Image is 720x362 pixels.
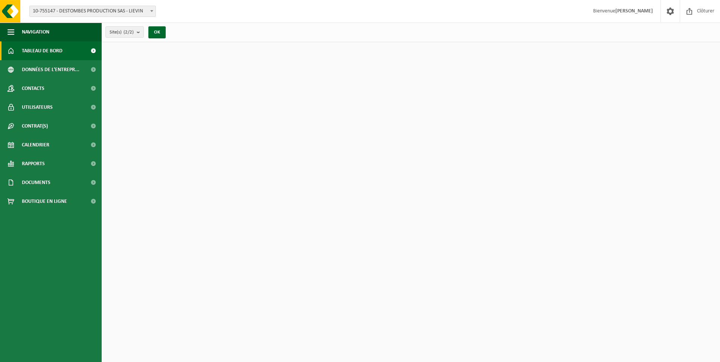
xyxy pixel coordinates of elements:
[105,26,144,38] button: Site(s)(2/2)
[124,30,134,35] count: (2/2)
[22,79,44,98] span: Contacts
[22,192,67,211] span: Boutique en ligne
[22,23,49,41] span: Navigation
[29,6,156,17] span: 10-755147 - DESTOMBES PRODUCTION SAS - LIEVIN
[22,98,53,117] span: Utilisateurs
[110,27,134,38] span: Site(s)
[148,26,166,38] button: OK
[22,173,50,192] span: Documents
[615,8,653,14] strong: [PERSON_NAME]
[30,6,156,17] span: 10-755147 - DESTOMBES PRODUCTION SAS - LIEVIN
[22,60,79,79] span: Données de l'entrepr...
[22,154,45,173] span: Rapports
[22,41,63,60] span: Tableau de bord
[22,117,48,135] span: Contrat(s)
[22,135,49,154] span: Calendrier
